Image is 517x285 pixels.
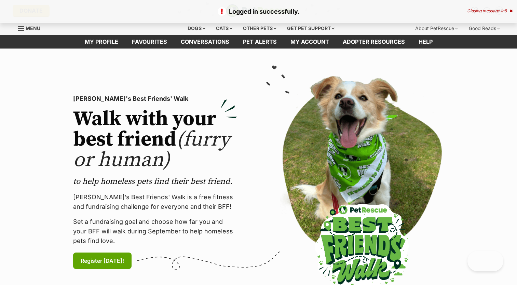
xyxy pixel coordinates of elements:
span: (furry or human) [73,127,230,173]
p: [PERSON_NAME]'s Best Friends' Walk [73,94,237,104]
div: Cats [211,22,237,35]
p: [PERSON_NAME]’s Best Friends' Walk is a free fitness and fundraising challenge for everyone and t... [73,192,237,212]
a: Menu [18,22,45,34]
a: My account [284,35,336,49]
h2: Walk with your best friend [73,109,237,171]
div: Good Reads [464,22,505,35]
div: Dogs [183,22,210,35]
iframe: Help Scout Beacon - Open [467,251,503,271]
a: My profile [78,35,125,49]
a: Pet alerts [236,35,284,49]
div: Other pets [238,22,281,35]
p: Set a fundraising goal and choose how far you and your BFF will walk during September to help hom... [73,217,237,246]
a: conversations [174,35,236,49]
span: Menu [26,25,40,31]
p: to help homeless pets find their best friend. [73,176,237,187]
div: About PetRescue [410,22,463,35]
a: Adopter resources [336,35,412,49]
a: Register [DATE]! [73,253,132,269]
a: Favourites [125,35,174,49]
div: Get pet support [282,22,339,35]
span: Register [DATE]! [81,257,124,265]
a: Help [412,35,439,49]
